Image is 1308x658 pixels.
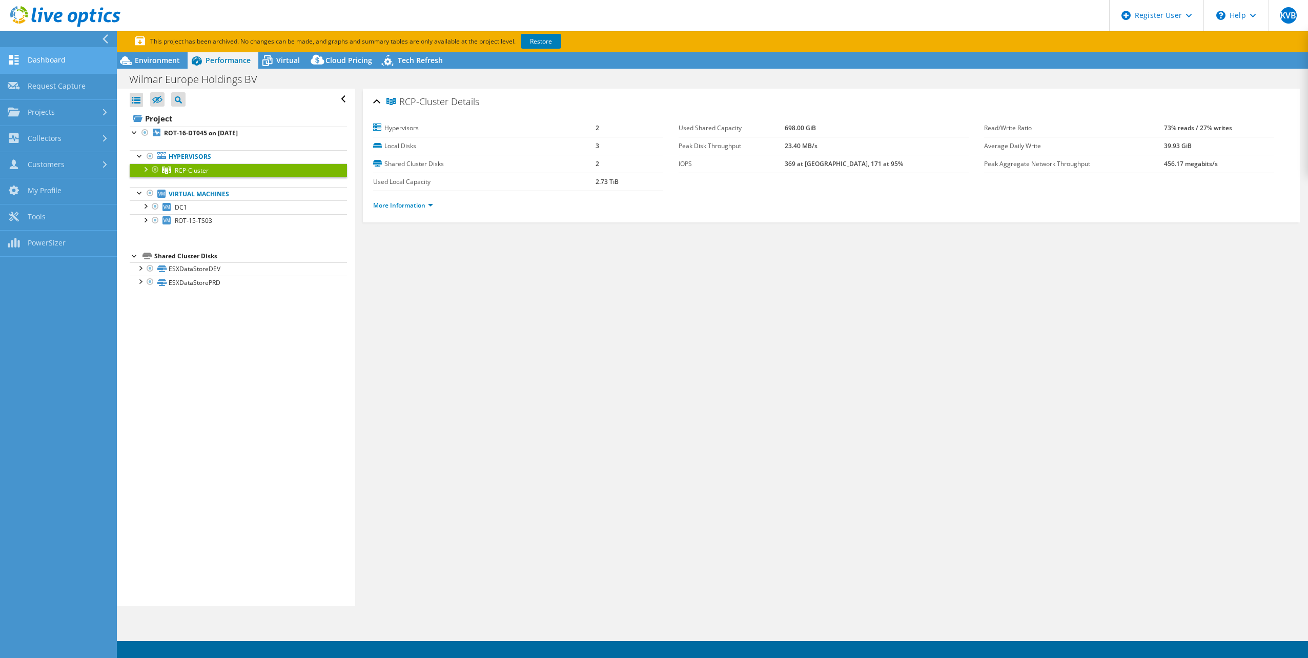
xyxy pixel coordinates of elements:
a: Project [130,110,347,127]
label: Used Local Capacity [373,177,596,187]
span: KVB [1280,7,1297,24]
b: 2.73 TiB [596,177,619,186]
label: Peak Aggregate Network Throughput [984,159,1164,169]
b: 698.00 GiB [785,124,816,132]
label: IOPS [679,159,785,169]
span: Cloud Pricing [325,55,372,65]
label: Read/Write Ratio [984,123,1164,133]
span: Tech Refresh [398,55,443,65]
b: 23.40 MB/s [785,141,817,150]
a: ROT-15-TS03 [130,214,347,228]
label: Peak Disk Throughput [679,141,785,151]
span: Performance [206,55,251,65]
div: Shared Cluster Disks [154,250,347,262]
label: Local Disks [373,141,596,151]
span: DC1 [175,203,187,212]
p: This project has been archived. No changes can be made, and graphs and summary tables are only av... [135,36,637,47]
a: DC1 [130,200,347,214]
label: Shared Cluster Disks [373,159,596,169]
a: ROT-16-DT045 on [DATE] [130,127,347,140]
label: Used Shared Capacity [679,123,785,133]
a: RCP-Cluster [130,163,347,177]
span: ROT-15-TS03 [175,216,212,225]
span: Details [451,95,479,108]
a: ESXDataStorePRD [130,276,347,289]
span: RCP-Cluster [175,166,209,175]
label: Average Daily Write [984,141,1164,151]
span: RCP-Cluster [386,97,448,107]
a: Hypervisors [130,150,347,163]
b: 456.17 megabits/s [1164,159,1218,168]
a: Restore [521,34,561,49]
b: 3 [596,141,599,150]
b: ROT-16-DT045 on [DATE] [164,129,238,137]
b: 2 [596,159,599,168]
b: 369 at [GEOGRAPHIC_DATA], 171 at 95% [785,159,903,168]
label: Hypervisors [373,123,596,133]
span: Environment [135,55,180,65]
b: 2 [596,124,599,132]
svg: \n [1216,11,1225,20]
h1: Wilmar Europe Holdings BV [125,74,273,85]
span: Virtual [276,55,300,65]
a: Virtual Machines [130,187,347,200]
b: 73% reads / 27% writes [1164,124,1232,132]
a: ESXDataStoreDEV [130,262,347,276]
a: More Information [373,201,433,210]
b: 39.93 GiB [1164,141,1192,150]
